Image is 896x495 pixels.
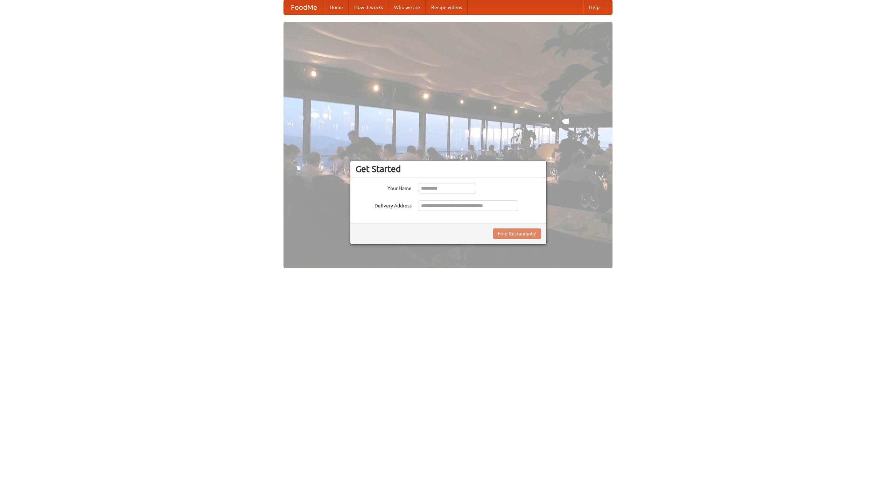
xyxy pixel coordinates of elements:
a: Who we are [388,0,426,14]
h3: Get Started [356,164,541,174]
a: Recipe videos [426,0,468,14]
a: FoodMe [284,0,324,14]
label: Your Name [356,183,412,192]
a: Help [583,0,605,14]
a: Home [324,0,349,14]
a: How it works [349,0,388,14]
button: Find Restaurants! [493,228,541,239]
label: Delivery Address [356,200,412,209]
